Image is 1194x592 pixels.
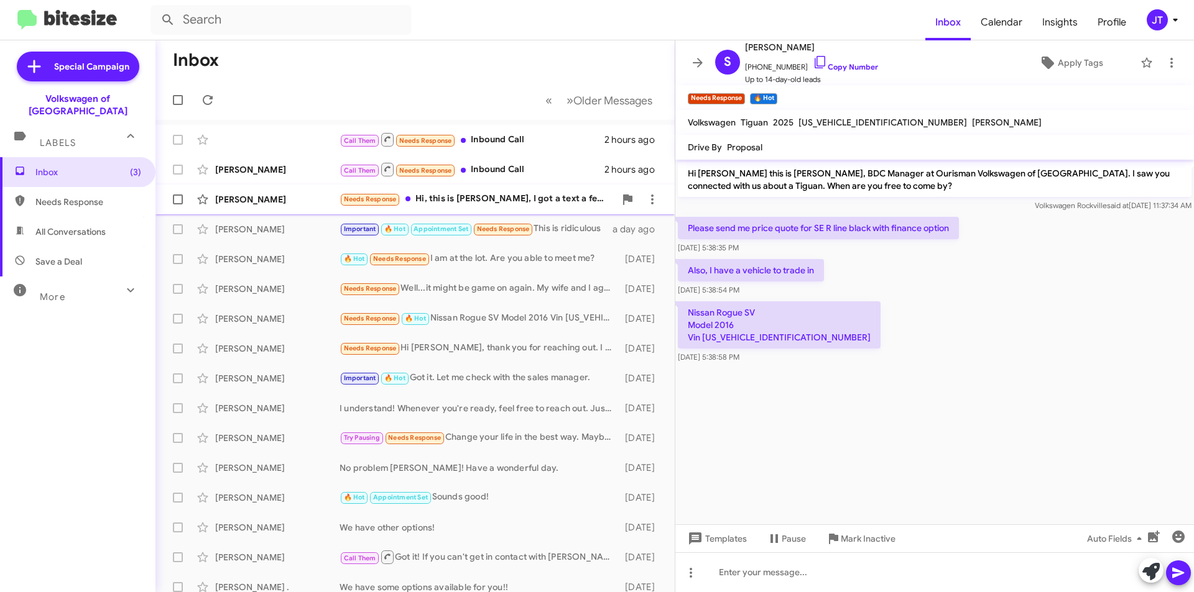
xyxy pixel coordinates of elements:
span: More [40,291,65,303]
span: Needs Response [35,196,141,208]
span: [DATE] 5:38:54 PM [678,285,739,294]
a: Special Campaign [17,52,139,81]
div: [DATE] [619,312,665,325]
div: Got it. Let me check with the sales manager. [340,371,619,385]
span: Call Them [344,137,376,145]
span: Inbox [35,166,141,178]
span: Up to 14-day-old leads [745,73,878,86]
span: Templates [685,527,747,550]
span: Special Campaign [54,60,129,73]
span: [US_VEHICLE_IDENTIFICATION_NUMBER] [798,117,967,128]
div: [DATE] [619,253,665,265]
div: [PERSON_NAME] [215,163,340,176]
span: Needs Response [344,314,397,322]
span: Labels [40,137,76,148]
span: Call Them [344,166,376,175]
button: Pause [757,527,816,550]
div: 2 hours ago [604,134,665,146]
a: Copy Number [813,62,878,71]
div: [DATE] [619,402,665,414]
span: All Conversations [35,225,106,238]
span: [PHONE_NUMBER] [745,55,878,73]
div: [PERSON_NAME] [215,551,340,563]
div: [PERSON_NAME] [215,372,340,385]
span: Needs Response [344,344,397,352]
div: [PERSON_NAME] [215,193,340,206]
span: (3) [130,166,141,178]
span: Needs Response [477,225,530,233]
div: Change your life in the best way. Maybe next week [340,430,619,445]
p: Please send me price quote for SE R line black with finance option [678,217,959,239]
small: 🔥 Hot [750,93,777,104]
span: Needs Response [344,285,397,293]
div: [PERSON_NAME] [215,432,340,444]
div: No problem [PERSON_NAME]! Have a wonderful day. [340,462,619,474]
span: [DATE] 5:38:58 PM [678,352,739,362]
span: [PERSON_NAME] [972,117,1042,128]
span: Proposal [727,142,762,153]
div: Sounds good! [340,490,619,504]
span: Save a Deal [35,255,82,268]
a: Calendar [971,4,1032,40]
div: Well...it might be game on again. My wife and I agreed for me to take her gas car on weekends for... [340,281,619,296]
button: Templates [675,527,757,550]
div: I understand! Whenever you're ready, feel free to reach out. Just let me know! [340,402,619,414]
a: Inbox [925,4,971,40]
div: [PERSON_NAME] [215,402,340,414]
div: [DATE] [619,283,665,295]
span: Appointment Set [414,225,468,233]
div: [DATE] [619,462,665,474]
div: [PERSON_NAME] [215,283,340,295]
div: [DATE] [619,491,665,504]
span: Auto Fields [1087,527,1147,550]
span: Tiguan [741,117,768,128]
button: Apply Tags [1007,52,1134,74]
span: Volkswagen [688,117,736,128]
div: [PERSON_NAME] [215,312,340,325]
span: S [724,52,731,72]
h1: Inbox [173,50,219,70]
span: Apply Tags [1058,52,1103,74]
div: Got it! If you can't get in contact with [PERSON_NAME], feel free to reach out to me. [340,549,619,565]
button: Next [559,88,660,113]
div: [PERSON_NAME] [215,253,340,265]
span: Needs Response [399,137,452,145]
span: said at [1107,201,1129,210]
div: Hi, this is [PERSON_NAME], I got a text a few weeks ago about the dealership being interested in ... [340,192,615,206]
span: » [567,93,573,108]
button: Auto Fields [1077,527,1157,550]
span: [PERSON_NAME] [745,40,878,55]
p: Nissan Rogue SV Model 2016 Vin [US_VEHICLE_IDENTIFICATION_NUMBER] [678,301,881,348]
div: [DATE] [619,521,665,534]
div: [PERSON_NAME] [215,521,340,534]
span: [DATE] 5:38:35 PM [678,243,739,252]
span: 🔥 Hot [344,255,365,263]
span: Important [344,374,376,382]
span: 🔥 Hot [405,314,426,322]
button: Previous [538,88,560,113]
button: JT [1136,9,1180,30]
div: [PERSON_NAME] [215,491,340,504]
span: 2025 [773,117,794,128]
span: Needs Response [373,255,426,263]
span: Needs Response [344,195,397,203]
div: 2 hours ago [604,163,665,176]
div: Inbound Call [340,132,604,147]
span: 🔥 Hot [344,493,365,501]
p: Also, I have a vehicle to trade in [678,259,824,281]
span: Important [344,225,376,233]
span: Try Pausing [344,434,380,442]
nav: Page navigation example [539,88,660,113]
div: Nissan Rogue SV Model 2016 Vin [US_VEHICLE_IDENTIFICATION_NUMBER] [340,311,619,326]
span: Needs Response [399,166,452,175]
div: [DATE] [619,551,665,563]
div: We have other options! [340,521,619,534]
span: Pause [782,527,806,550]
div: [PERSON_NAME] [215,462,340,474]
input: Search [150,5,412,35]
span: « [545,93,552,108]
div: a day ago [613,223,665,235]
button: Mark Inactive [816,527,905,550]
